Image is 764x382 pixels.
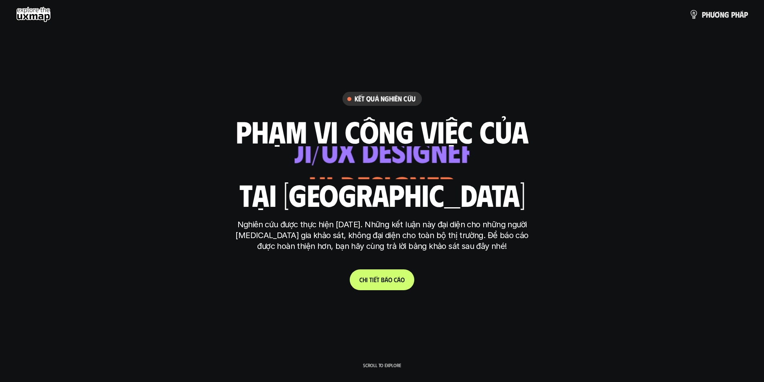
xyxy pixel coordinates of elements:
[363,276,366,283] span: h
[236,114,529,148] h1: phạm vi công việc của
[239,178,525,211] h1: tại [GEOGRAPHIC_DATA]
[355,94,415,103] h6: Kết quả nghiên cứu
[369,276,372,283] span: t
[377,276,379,283] span: t
[366,276,368,283] span: i
[735,10,740,19] span: h
[702,10,706,19] span: p
[394,276,397,283] span: c
[350,269,414,290] a: Chitiếtbáocáo
[363,362,401,368] p: Scroll to explore
[232,219,533,252] p: Nghiên cứu được thực hiện [DATE]. Những kết luận này đại diện cho những người [MEDICAL_DATA] gia ...
[724,10,729,19] span: g
[715,10,720,19] span: ơ
[397,276,401,283] span: á
[731,10,735,19] span: p
[706,10,710,19] span: h
[740,10,744,19] span: á
[359,276,363,283] span: C
[689,6,748,22] a: phươngpháp
[744,10,748,19] span: p
[710,10,715,19] span: ư
[388,276,392,283] span: o
[381,276,385,283] span: b
[372,276,374,283] span: i
[385,276,388,283] span: á
[401,276,405,283] span: o
[720,10,724,19] span: n
[374,276,377,283] span: ế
